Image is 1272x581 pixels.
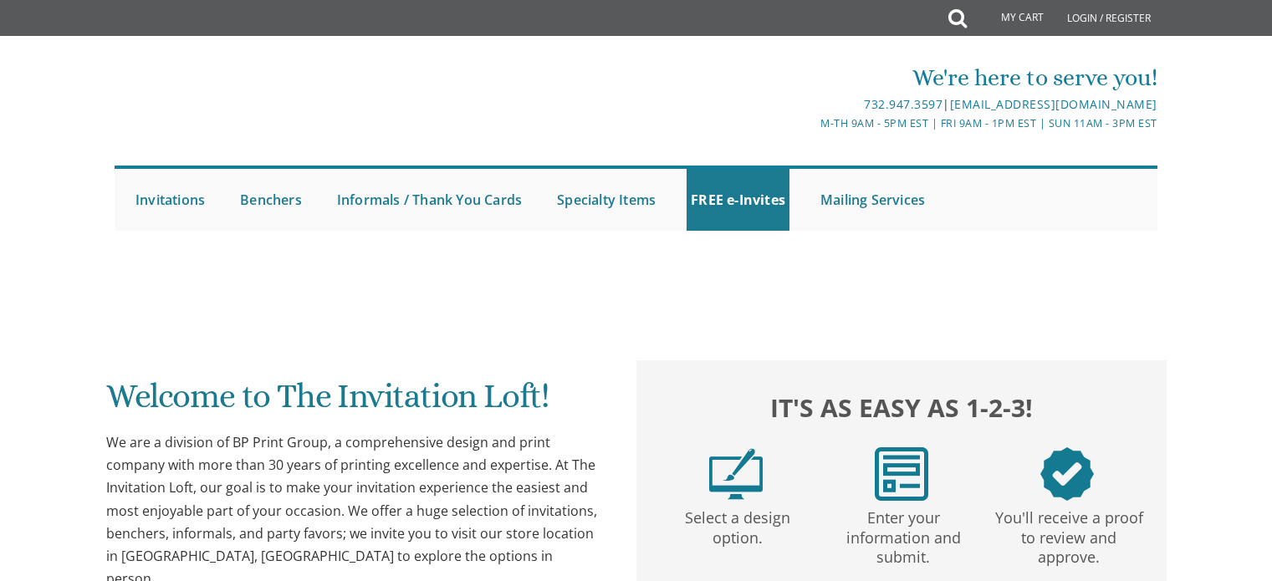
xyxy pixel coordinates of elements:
[553,169,660,231] a: Specialty Items
[864,96,943,112] a: 732.947.3597
[653,389,1150,426] h2: It's as easy as 1-2-3!
[709,447,763,501] img: step1.png
[687,169,789,231] a: FREE e-Invites
[131,169,209,231] a: Invitations
[463,94,1157,115] div: |
[658,501,817,548] p: Select a design option.
[333,169,526,231] a: Informals / Thank You Cards
[950,96,1157,112] a: [EMAIL_ADDRESS][DOMAIN_NAME]
[1040,447,1094,501] img: step3.png
[463,61,1157,94] div: We're here to serve you!
[463,115,1157,132] div: M-Th 9am - 5pm EST | Fri 9am - 1pm EST | Sun 11am - 3pm EST
[989,501,1148,568] p: You'll receive a proof to review and approve.
[106,378,603,427] h1: Welcome to The Invitation Loft!
[965,2,1055,35] a: My Cart
[824,501,983,568] p: Enter your information and submit.
[236,169,306,231] a: Benchers
[816,169,929,231] a: Mailing Services
[875,447,928,501] img: step2.png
